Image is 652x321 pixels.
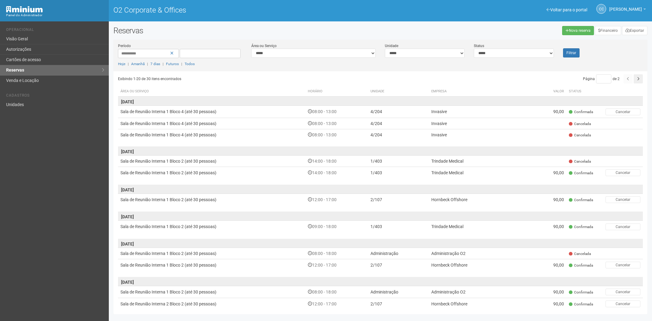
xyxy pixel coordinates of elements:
[569,171,593,176] span: Confirmada
[606,289,640,295] button: Cancelar
[118,221,306,233] td: Sala de Reunião Interna 1 Bloco 2 (até 30 pessoas)
[118,298,306,310] td: Sala de Reunião Interna 2 Bloco 2 (até 30 pessoas)
[566,87,603,97] th: Status
[305,248,368,259] td: 08:00 - 18:00
[368,298,429,310] td: 2/107
[121,242,134,246] strong: [DATE]
[166,62,179,66] a: Futuros
[118,167,306,179] td: Sala de Reunião Interna 1 Bloco 2 (até 30 pessoas)
[305,118,368,129] td: 08:00 - 13:00
[118,62,125,66] a: Hoje
[368,106,429,118] td: 4/204
[429,87,533,97] th: Empresa
[429,155,533,167] td: Trindade Medical
[429,167,533,179] td: Trindade Medical
[569,109,593,115] span: Confirmada
[533,259,566,271] td: 90,00
[6,28,104,34] li: Operacional
[569,302,593,307] span: Confirmada
[251,43,277,49] label: Área ou Serviço
[429,118,533,129] td: Invasive
[569,224,593,230] span: Confirmada
[147,62,148,66] span: |
[606,109,640,115] button: Cancelar
[596,4,606,14] a: CC
[368,221,429,233] td: 1/403
[569,159,591,164] span: Cancelada
[368,87,429,97] th: Unidade
[113,26,376,35] h2: Reservas
[533,106,566,118] td: 90,00
[368,155,429,167] td: 1/403
[609,8,646,13] a: [PERSON_NAME]
[547,7,587,12] a: Voltar para o portal
[429,106,533,118] td: Invasive
[128,62,129,66] span: |
[305,298,368,310] td: 12:00 - 17:00
[118,118,306,129] td: Sala de Reunião Interna 1 Bloco 4 (até 30 pessoas)
[6,93,104,100] li: Cadastros
[121,187,134,192] strong: [DATE]
[606,262,640,268] button: Cancelar
[429,286,533,298] td: Administração O2
[113,6,376,14] h1: O2 Corporate & Offices
[305,167,368,179] td: 14:00 - 18:00
[118,87,306,97] th: Área ou Serviço
[606,301,640,307] button: Cancelar
[121,280,134,285] strong: [DATE]
[474,43,484,49] label: Status
[533,167,566,179] td: 90,00
[131,62,145,66] a: Amanhã
[121,99,134,104] strong: [DATE]
[118,155,306,167] td: Sala de Reunião Interna 1 Bloco 2 (até 30 pessoas)
[569,121,591,127] span: Cancelada
[305,155,368,167] td: 14:00 - 18:00
[533,298,566,310] td: 90,00
[595,26,621,35] a: Financeiro
[181,62,182,66] span: |
[305,194,368,205] td: 12:00 - 17:00
[305,259,368,271] td: 12:00 - 17:00
[118,74,381,83] div: Exibindo 1-20 de 30 itens encontrados
[569,133,591,138] span: Cancelada
[368,286,429,298] td: Administração
[150,62,160,66] a: 7 dias
[533,194,566,205] td: 90,00
[118,129,306,140] td: Sala de Reunião Interna 1 Bloco 4 (até 30 pessoas)
[622,26,647,35] button: Exportar
[118,194,306,205] td: Sala de Reunião Interna 1 Bloco 2 (até 30 pessoas)
[368,194,429,205] td: 2/107
[429,248,533,259] td: Administração O2
[118,106,306,118] td: Sala de Reunião Interna 1 Bloco 4 (até 30 pessoas)
[305,286,368,298] td: 08:00 - 18:00
[368,118,429,129] td: 4/204
[533,87,566,97] th: Valor
[305,106,368,118] td: 08:00 - 13:00
[533,221,566,233] td: 90,00
[429,221,533,233] td: Trindade Medical
[606,169,640,176] button: Cancelar
[368,259,429,271] td: 2/107
[563,48,580,57] button: Filtrar
[368,248,429,259] td: Administração
[606,196,640,203] button: Cancelar
[118,43,131,49] label: Período
[583,77,620,81] span: Página de 2
[533,286,566,298] td: 90,00
[305,221,368,233] td: 09:00 - 18:00
[429,259,533,271] td: Hornbeck Offshore
[606,223,640,230] button: Cancelar
[6,13,104,18] div: Painel do Administrador
[569,251,591,256] span: Cancelada
[385,43,398,49] label: Unidade
[429,129,533,140] td: Invasive
[118,259,306,271] td: Sala de Reunião Interna 1 Bloco 2 (até 30 pessoas)
[305,87,368,97] th: Horário
[118,286,306,298] td: Sala de Reunião Interna 1 Bloco 2 (até 30 pessoas)
[569,290,593,295] span: Confirmada
[429,194,533,205] td: Hornbeck Offshore
[6,6,43,13] img: Minium
[429,298,533,310] td: Hornbeck Offshore
[121,214,134,219] strong: [DATE]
